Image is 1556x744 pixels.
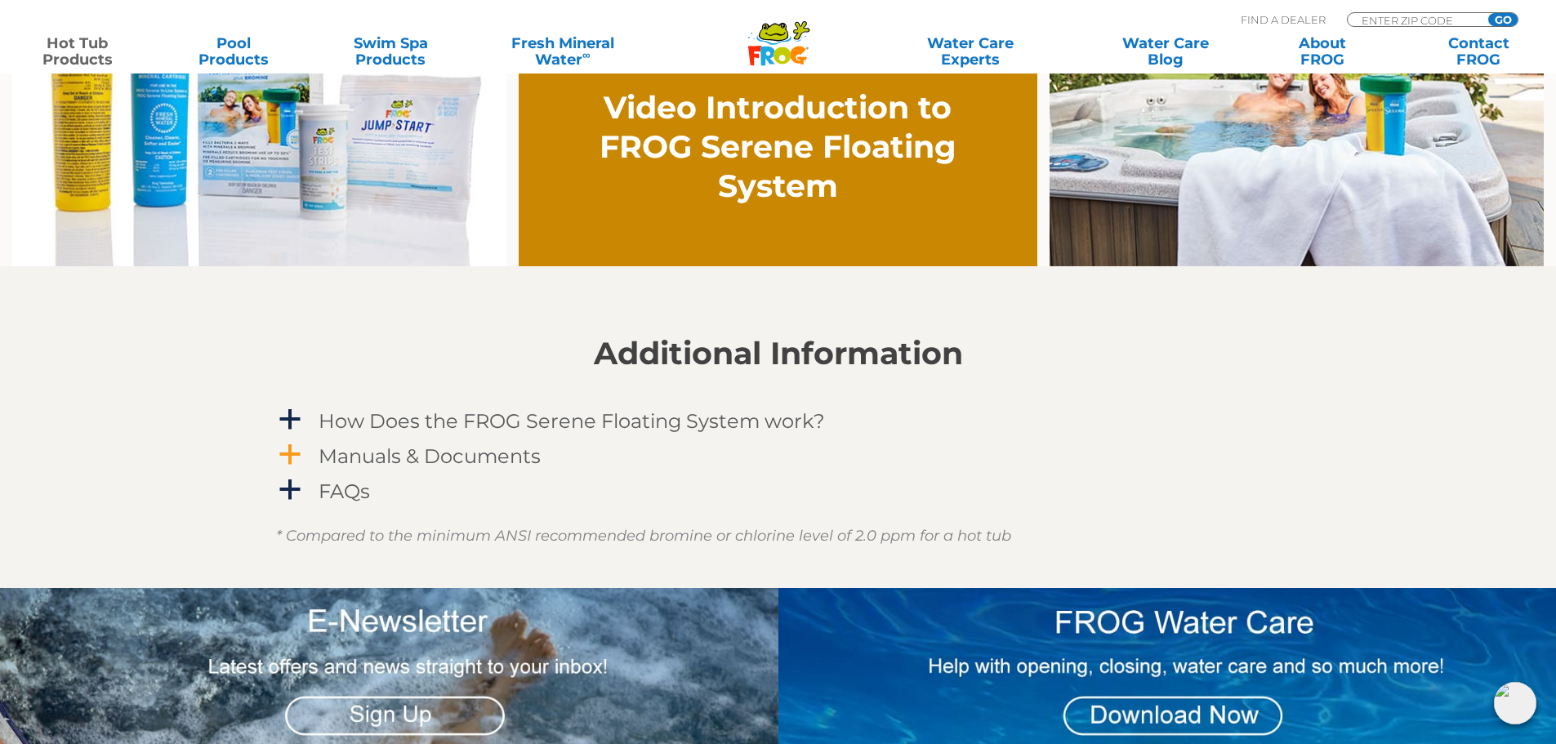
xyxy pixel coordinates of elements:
em: * Compared to the minimum ANSI recommended bromine or chlorine level of 2.0 ppm for a hot tub [276,527,1011,545]
input: Zip Code Form [1360,13,1470,27]
a: Fresh MineralWater∞ [486,35,639,68]
input: GO [1488,13,1518,26]
sup: ∞ [582,48,591,61]
a: PoolProducts [173,35,295,68]
h4: How Does the FROG Serene Floating System work? [319,410,825,432]
img: openIcon [1494,682,1536,724]
h4: FAQs [319,480,370,502]
a: a How Does the FROG Serene Floating System work? [276,406,1281,436]
a: ContactFROG [1418,35,1540,68]
a: Water CareExperts [872,35,1069,68]
a: Hot TubProducts [16,35,138,68]
h2: Additional Information [276,336,1281,372]
span: a [278,478,302,502]
a: AboutFROG [1261,35,1383,68]
a: Water CareBlog [1104,35,1226,68]
h2: Video Introduction to FROG Serene Floating System [596,88,960,206]
h4: Manuals & Documents [319,445,541,467]
p: Find A Dealer [1241,12,1326,27]
a: a FAQs [276,476,1281,506]
span: a [278,408,302,432]
span: a [278,443,302,467]
a: Swim SpaProducts [330,35,452,68]
a: a Manuals & Documents [276,441,1281,471]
